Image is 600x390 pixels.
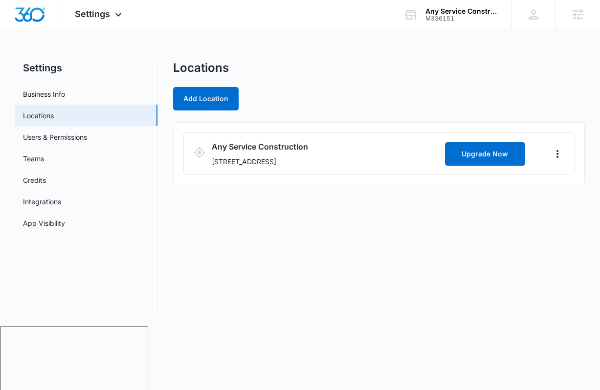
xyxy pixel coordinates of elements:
p: [STREET_ADDRESS] [212,156,441,167]
a: Add Location [173,94,239,103]
button: Upgrade Now [445,142,525,166]
a: Business Info [23,89,65,99]
div: account id [425,15,497,22]
a: Credits [23,175,46,185]
h2: Settings [15,61,157,75]
div: account name [425,7,497,15]
a: Locations [23,110,54,121]
h3: Any Service Construction [212,141,441,152]
a: Users & Permissions [23,132,87,142]
span: Settings [75,9,110,19]
h1: Locations [173,61,229,75]
a: Teams [23,153,44,164]
a: App Visibility [23,218,65,228]
button: Actions [551,146,565,162]
button: Add Location [173,87,239,110]
a: Integrations [23,196,61,207]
